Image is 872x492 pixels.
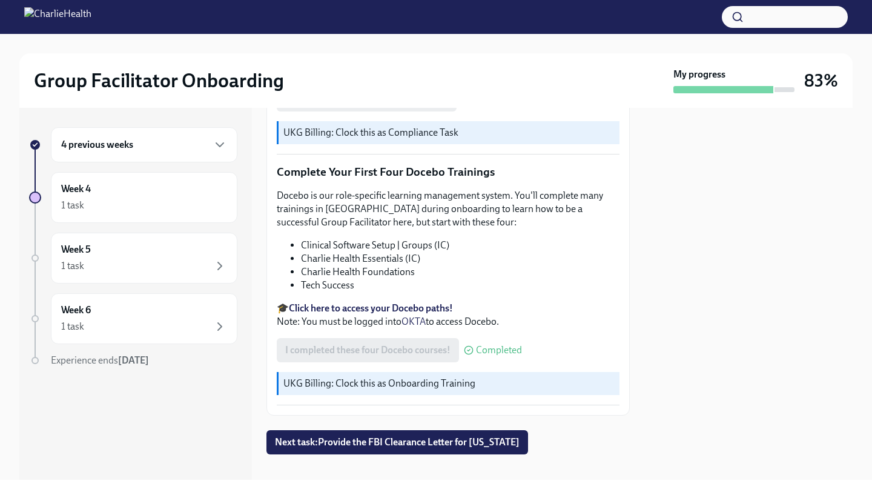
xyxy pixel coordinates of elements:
div: 1 task [61,320,84,333]
p: UKG Billing: Clock this as Onboarding Training [283,377,615,390]
p: UKG Billing: Clock this as Compliance Task [283,126,615,139]
li: Tech Success [301,279,619,292]
p: Docebo is our role-specific learning management system. You'll complete many trainings in [GEOGRA... [277,189,619,229]
li: Clinical Software Setup | Groups (IC) [301,239,619,252]
li: Charlie Health Essentials (IC) [301,252,619,265]
li: Charlie Health Foundations [301,265,619,279]
strong: My progress [673,68,725,81]
span: Next task : Provide the FBI Clearance Letter for [US_STATE] [275,436,520,448]
div: 1 task [61,259,84,273]
a: Week 61 task [29,293,237,344]
h6: 4 previous weeks [61,138,133,151]
h6: Week 4 [61,182,91,196]
p: Complete Your First Four Docebo Trainings [277,164,619,180]
h2: Group Facilitator Onboarding [34,68,284,93]
p: 🎓 Note: You must be logged into to access Docebo. [277,302,619,328]
strong: [DATE] [118,354,149,366]
button: Next task:Provide the FBI Clearance Letter for [US_STATE] [266,430,528,454]
span: Completed [476,345,522,355]
a: Week 51 task [29,233,237,284]
div: 4 previous weeks [51,127,237,162]
h6: Week 6 [61,304,91,317]
div: 1 task [61,199,84,212]
h6: Week 5 [61,243,91,256]
h3: 83% [804,70,838,91]
a: Week 41 task [29,172,237,223]
span: Experience ends [51,354,149,366]
a: Click here to access your Docebo paths! [289,302,453,314]
img: CharlieHealth [24,7,91,27]
a: OKTA [401,316,426,327]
